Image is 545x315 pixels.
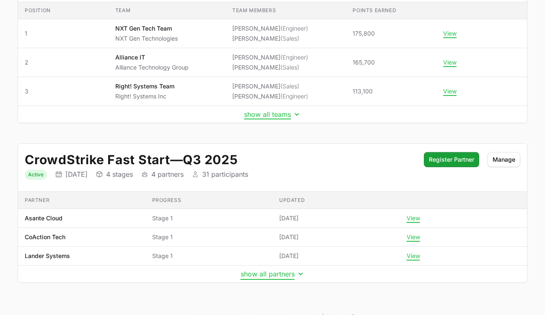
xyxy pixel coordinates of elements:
button: Manage [488,152,520,167]
p: [DATE] [65,170,88,178]
th: Progress [145,192,273,209]
button: View [443,59,457,66]
li: [PERSON_NAME] [232,82,308,90]
p: 31 participants [202,170,248,178]
p: Asante Cloud [25,214,62,222]
li: [PERSON_NAME] [232,53,308,62]
span: 113,100 [353,87,373,96]
span: — [170,152,183,167]
span: Stage 1 [152,252,266,260]
span: [DATE] [279,214,298,222]
p: NXT Gen Technologies [115,34,178,43]
span: 175,800 [353,29,375,38]
p: NXT Gen Tech Team [115,24,178,33]
span: (Sales) [280,64,299,71]
p: Lander Systems [25,252,70,260]
p: 4 stages [106,170,133,178]
span: Register Partner [429,155,474,165]
span: (Sales) [280,83,299,90]
li: [PERSON_NAME] [232,24,308,33]
span: [DATE] [279,233,298,241]
span: 165,700 [353,58,375,67]
p: Alliance IT [115,53,189,62]
span: (Engineer) [280,25,308,32]
span: 2 [25,58,102,67]
button: View [443,30,457,37]
span: (Sales) [280,35,299,42]
span: 1 [25,29,102,38]
span: Stage 1 [152,214,266,222]
button: View [407,214,420,222]
p: Right! Systems Team [115,82,174,90]
p: Right! Systems Inc [115,92,174,101]
li: [PERSON_NAME] [232,34,308,43]
th: Updated [272,192,400,209]
div: Initiative details [18,143,527,283]
button: Register Partner [424,152,479,167]
th: Partner [18,192,145,209]
p: Alliance Technology Group [115,63,189,72]
span: Stage 1 [152,233,266,241]
th: Team [109,2,226,19]
span: 3 [25,87,102,96]
span: (Engineer) [280,54,308,61]
li: [PERSON_NAME] [232,92,308,101]
span: Manage [493,155,515,165]
button: View [407,252,420,260]
span: [DATE] [279,252,298,260]
button: View [407,233,420,241]
p: CoAction Tech [25,233,65,241]
th: Team members [226,2,346,19]
button: View [443,88,457,95]
th: Position [18,2,109,19]
p: 4 partners [151,170,184,178]
button: show all partners [241,270,305,278]
h2: CrowdStrike Fast Start Q3 2025 [25,152,415,167]
li: [PERSON_NAME] [232,63,308,72]
span: (Engineer) [280,93,308,100]
button: show all teams [244,110,301,119]
th: Points earned [346,2,436,19]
